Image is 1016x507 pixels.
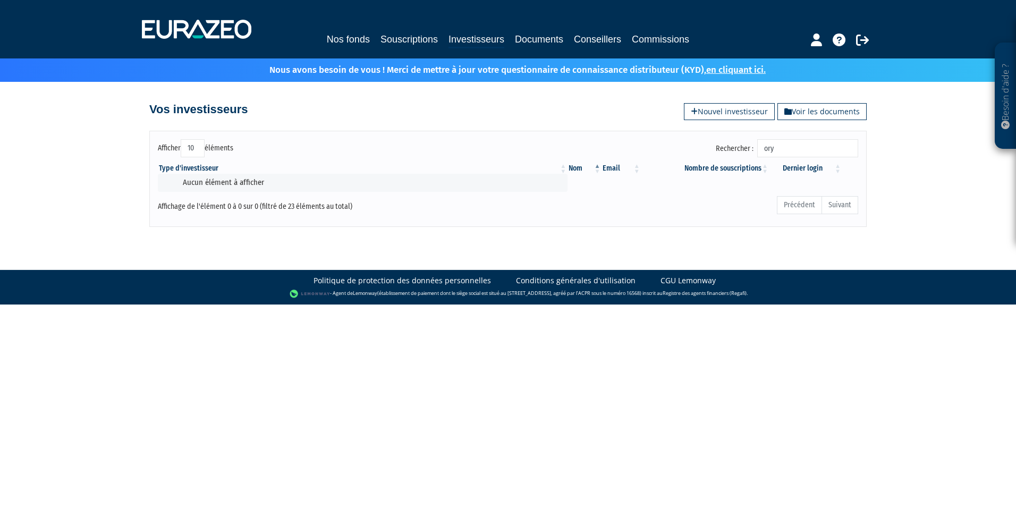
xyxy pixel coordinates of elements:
[568,163,602,174] th: Nom : activer pour trier la colonne par ordre d&eacute;croissant
[158,174,568,191] td: Aucun élément à afficher
[574,32,621,47] a: Conseillers
[641,163,769,174] th: Nombre de souscriptions : activer pour trier la colonne par ordre croissant
[1000,48,1012,144] p: Besoin d'aide ?
[661,275,716,286] a: CGU Lemonway
[158,139,233,157] label: Afficher éléments
[142,20,251,39] img: 1732889491-logotype_eurazeo_blanc_rvb.png
[158,163,568,174] th: Type d'investisseur : activer pour trier la colonne par ordre croissant
[290,289,331,299] img: logo-lemonway.png
[353,290,377,297] a: Lemonway
[777,103,867,120] a: Voir les documents
[757,139,858,157] input: Rechercher :
[515,32,563,47] a: Documents
[239,61,766,77] p: Nous avons besoin de vous ! Merci de mettre à jour votre questionnaire de connaissance distribute...
[842,163,858,174] th: &nbsp;
[716,139,858,157] label: Rechercher :
[684,103,775,120] a: Nouvel investisseur
[602,163,641,174] th: Email : activer pour trier la colonne par ordre croissant
[663,290,747,297] a: Registre des agents financiers (Regafi)
[314,275,491,286] a: Politique de protection des données personnelles
[769,163,842,174] th: Dernier login : activer pour trier la colonne par ordre croissant
[149,103,248,116] h4: Vos investisseurs
[11,289,1005,299] div: - Agent de (établissement de paiement dont le siège social est situé au [STREET_ADDRESS], agréé p...
[448,32,504,48] a: Investisseurs
[181,139,205,157] select: Afficheréléments
[158,195,441,212] div: Affichage de l'élément 0 à 0 sur 0 (filtré de 23 éléments au total)
[706,64,766,75] a: en cliquant ici.
[516,275,636,286] a: Conditions générales d'utilisation
[327,32,370,47] a: Nos fonds
[380,32,438,47] a: Souscriptions
[632,32,689,47] a: Commissions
